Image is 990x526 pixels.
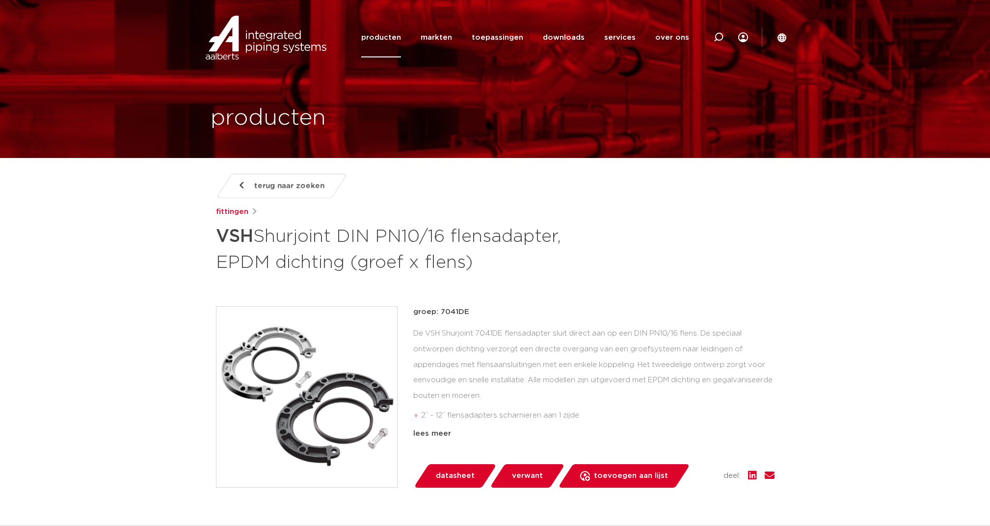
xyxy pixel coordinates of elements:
[361,18,401,57] a: producten
[215,174,347,198] a: terug naar zoeken
[413,326,775,424] div: De VSH Shurjoint 7041DE flensadapter sluit direct aan op een DIN PN10/16 flens. De speciaal ontwo...
[604,18,636,57] a: services
[421,408,775,423] li: 2” - 12” flensadapters scharnieren aan 1 zijde
[216,222,585,275] h1: Shurjoint DIN PN10/16 flensadapter, EPDM dichting (groef x flens)
[413,428,775,440] div: lees meer
[472,18,523,57] a: toepassingen
[361,18,689,57] nav: Menu
[436,468,475,484] span: datasheet
[421,18,452,57] a: markten
[216,206,248,218] a: fittingen
[254,178,324,194] span: terug naar zoeken
[211,103,326,134] h1: producten
[216,307,397,487] img: Product Image for VSH Shurjoint DIN PN10/16 flensadapter, EPDM dichting (groef x flens)
[489,464,565,488] a: verwant
[655,18,689,57] a: over ons
[413,464,497,488] a: datasheet
[413,306,775,318] p: groep: 7041DE
[512,468,543,484] span: verwant
[738,18,748,57] div: my IPS
[421,423,775,439] li: 14” - 24” (Model 7041N) [PERSON_NAME] geleverd in twee losse segmenten, inclusief een trek-kit
[216,228,253,245] strong: VSH
[594,468,668,484] span: toevoegen aan lijst
[543,18,585,57] a: downloads
[723,470,740,482] span: deel:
